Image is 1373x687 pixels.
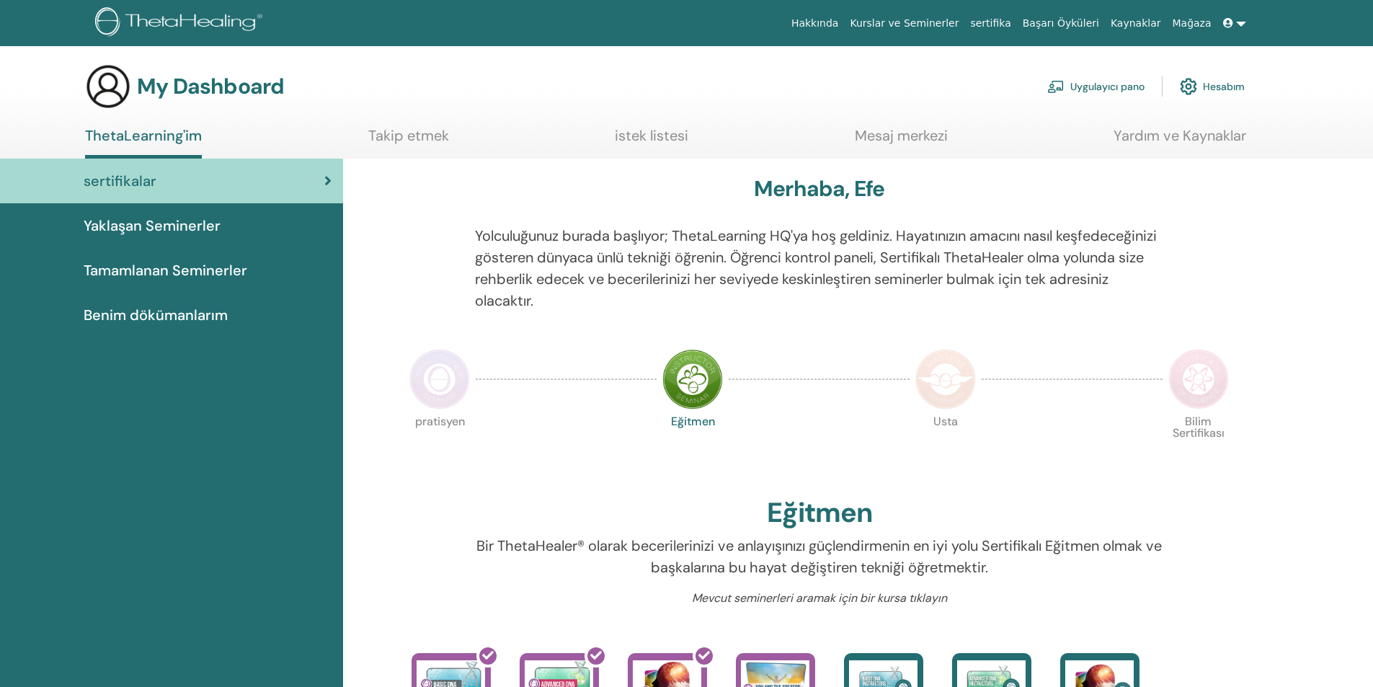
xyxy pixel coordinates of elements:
[85,63,131,110] img: generic-user-icon.jpg
[844,10,964,37] a: Kurslar ve Seminerler
[475,225,1163,311] p: Yolculuğunuz burada başlıyor; ThetaLearning HQ'ya hoş geldiniz. Hayatınızın amacını nasıl keşfede...
[475,590,1163,607] p: Mevcut seminerleri aramak için bir kursa tıklayın
[1168,416,1229,477] p: Bilim Sertifikası
[915,349,976,409] img: Master
[137,74,284,99] h3: My Dashboard
[855,127,948,155] a: Mesaj merkezi
[915,416,976,477] p: Usta
[786,10,845,37] a: Hakkında
[368,127,449,155] a: Takip etmek
[85,127,202,159] a: ThetaLearning'im
[1168,349,1229,409] img: Certificate of Science
[1017,10,1105,37] a: Başarı Öyküleri
[409,349,470,409] img: Practitioner
[964,10,1016,37] a: sertifika
[1047,80,1065,93] img: chalkboard-teacher.svg
[1114,127,1246,155] a: Yardım ve Kaynaklar
[754,176,884,202] h3: Merhaba, Efe
[1180,74,1197,99] img: cog.svg
[662,349,723,409] img: Instructor
[84,260,247,281] span: Tamamlanan Seminerler
[84,170,156,192] span: sertifikalar
[1105,10,1167,37] a: Kaynaklar
[1166,10,1217,37] a: Mağaza
[662,416,723,477] p: Eğitmen
[1047,71,1145,102] a: Uygulayıcı pano
[615,127,688,155] a: istek listesi
[95,7,267,40] img: logo.png
[84,304,228,326] span: Benim dökümanlarım
[767,497,872,530] h2: Eğitmen
[475,535,1163,578] p: Bir ThetaHealer® olarak becerilerinizi ve anlayışınızı güçlendirmenin en iyi yolu Sertifikalı Eği...
[1180,71,1245,102] a: Hesabım
[84,215,221,236] span: Yaklaşan Seminerler
[409,416,470,477] p: pratisyen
